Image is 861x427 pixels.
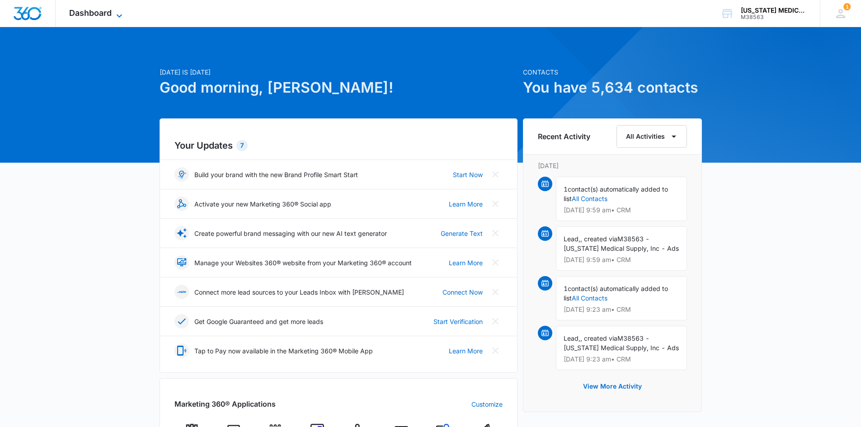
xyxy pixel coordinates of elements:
[488,255,503,270] button: Close
[194,258,412,267] p: Manage your Websites 360® website from your Marketing 360® account
[564,235,679,252] span: M38563 - [US_STATE] Medical Supply, Inc - Ads
[564,306,679,313] p: [DATE] 9:23 am • CRM
[449,346,483,356] a: Learn More
[523,67,702,77] p: Contacts
[564,334,580,342] span: Lead,
[488,226,503,240] button: Close
[194,170,358,179] p: Build your brand with the new Brand Profile Smart Start
[564,257,679,263] p: [DATE] 9:59 am • CRM
[471,399,503,409] a: Customize
[843,3,851,10] span: 1
[433,317,483,326] a: Start Verification
[574,375,651,397] button: View More Activity
[572,294,607,302] a: All Contacts
[449,258,483,267] a: Learn More
[174,139,503,152] h2: Your Updates
[194,317,323,326] p: Get Google Guaranteed and get more leads
[194,199,331,209] p: Activate your new Marketing 360® Social app
[538,161,687,170] p: [DATE]
[449,199,483,209] a: Learn More
[194,229,387,238] p: Create powerful brand messaging with our new AI text generator
[564,185,568,193] span: 1
[564,185,668,202] span: contact(s) automatically added to list
[174,399,276,409] h2: Marketing 360® Applications
[488,197,503,211] button: Close
[741,7,807,14] div: account name
[616,125,687,148] button: All Activities
[488,343,503,358] button: Close
[564,285,568,292] span: 1
[564,207,679,213] p: [DATE] 9:59 am • CRM
[453,170,483,179] a: Start Now
[236,140,248,151] div: 7
[572,195,607,202] a: All Contacts
[564,356,679,362] p: [DATE] 9:23 am • CRM
[160,67,518,77] p: [DATE] is [DATE]
[488,167,503,182] button: Close
[194,346,373,356] p: Tap to Pay now available in the Marketing 360® Mobile App
[160,77,518,99] h1: Good morning, [PERSON_NAME]!
[580,235,617,243] span: , created via
[741,14,807,20] div: account id
[194,287,404,297] p: Connect more lead sources to your Leads Inbox with [PERSON_NAME]
[564,285,668,302] span: contact(s) automatically added to list
[442,287,483,297] a: Connect Now
[843,3,851,10] div: notifications count
[523,77,702,99] h1: You have 5,634 contacts
[69,8,112,18] span: Dashboard
[564,334,679,352] span: M38563 - [US_STATE] Medical Supply, Inc - Ads
[564,235,580,243] span: Lead,
[488,285,503,299] button: Close
[488,314,503,328] button: Close
[441,229,483,238] a: Generate Text
[580,334,617,342] span: , created via
[538,131,590,142] h6: Recent Activity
